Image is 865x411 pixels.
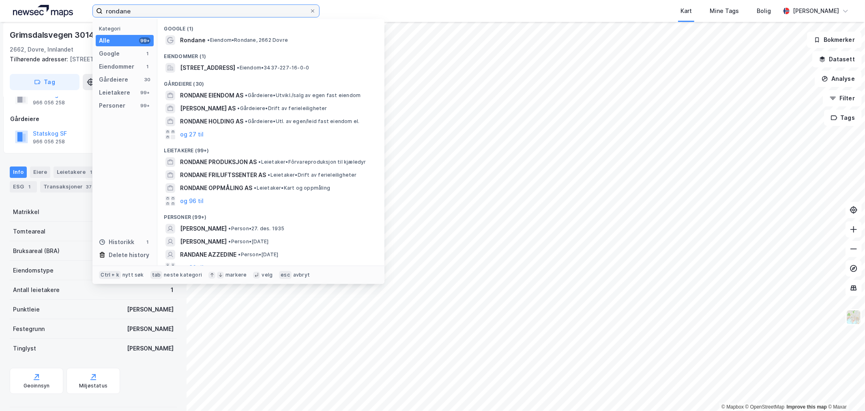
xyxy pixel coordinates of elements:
span: • [207,37,210,43]
span: • [238,251,240,257]
div: [PERSON_NAME] [127,305,174,314]
div: esc [279,271,292,279]
div: [PERSON_NAME] [793,6,839,16]
div: [PERSON_NAME] [127,344,174,353]
div: Alle [99,36,110,45]
div: Bruksareal (BRA) [13,246,60,256]
span: • [237,65,239,71]
button: Tag [10,74,79,90]
span: Eiendom • Rondane, 2662 Dovre [207,37,288,43]
button: Bokmerker [807,32,862,48]
a: OpenStreetMap [745,404,785,410]
div: Gårdeiere [99,75,128,84]
div: velg [262,272,273,278]
div: 30 [144,76,150,83]
a: Mapbox [721,404,744,410]
div: 966 056 258 [33,100,65,106]
div: Gårdeiere [10,114,176,124]
div: 966 056 258 [33,138,65,145]
button: og 27 til [180,130,204,139]
div: Tinglyst [13,344,36,353]
span: RONDANE EIENDOM AS [180,91,243,100]
div: nytt søk [122,272,144,278]
div: 1 [144,63,150,70]
iframe: Chat Widget [824,372,865,411]
span: RONDANE HOLDING AS [180,117,243,126]
div: Historikk [99,237,134,247]
div: Leietakere [99,88,130,97]
span: Person • 27. des. 1935 [228,225,284,232]
div: Punktleie [13,305,40,314]
div: avbryt [293,272,310,278]
img: Z [846,309,861,325]
div: 99+ [139,102,150,109]
div: Transaksjoner [40,181,97,193]
div: Tomteareal [13,227,45,236]
div: 2662, Dovre, Innlandet [10,45,73,54]
div: Leietakere (99+) [157,141,384,156]
div: Grimsdalsvegen 3014 [10,28,96,41]
div: Leietakere [54,167,99,178]
input: Søk på adresse, matrikkel, gårdeiere, leietakere eller personer [103,5,309,17]
span: Leietaker • Fôrvareproduksjon til kjæledyr [258,159,366,165]
div: Ctrl + k [99,271,121,279]
div: Delete history [109,250,149,260]
div: 1 [87,168,95,176]
div: neste kategori [164,272,202,278]
div: Gårdeiere (30) [157,74,384,89]
div: Geoinnsyn [24,383,50,389]
span: RONDANE PRODUKSJON AS [180,157,257,167]
div: 1 [26,183,34,191]
button: og 96 til [180,263,204,273]
button: Filter [823,90,862,106]
div: Kontrollprogram for chat [824,372,865,411]
div: Eiendomstype [13,266,54,275]
span: Eiendom • 3437-227-16-0-0 [237,65,309,71]
span: • [228,238,231,244]
a: Improve this map [787,404,827,410]
button: Analyse [815,71,862,87]
span: • [228,225,231,231]
span: • [237,105,240,111]
div: tab [150,271,163,279]
span: [PERSON_NAME] [180,224,227,234]
div: Eiendommer [99,62,134,71]
span: Person • [DATE] [238,251,278,258]
div: Matrikkel [13,207,39,217]
span: • [258,159,261,165]
div: 37 [84,183,93,191]
button: Tags [824,110,862,126]
span: • [245,118,247,124]
div: [PERSON_NAME] [127,324,174,334]
span: • [268,172,270,178]
button: Datasett [812,51,862,67]
div: Personer [99,101,125,110]
span: • [254,185,256,191]
span: [PERSON_NAME] AS [180,104,236,113]
div: Mine Tags [710,6,739,16]
div: 1 [171,285,174,295]
span: Leietaker • Kart og oppmåling [254,185,330,191]
span: RONDANE FRILUFTSSENTER AS [180,170,266,180]
div: Kategori [99,26,154,32]
span: Gårdeiere • Utl. av egen/leid fast eiendom el. [245,118,359,125]
div: 99+ [139,89,150,96]
span: • [245,92,247,98]
div: markere [225,272,247,278]
div: Miljøstatus [79,383,107,389]
div: Info [10,167,27,178]
div: Kart [680,6,692,16]
div: Bolig [757,6,771,16]
span: Person • [DATE] [228,238,268,245]
div: Antall leietakere [13,285,60,295]
div: Google [99,49,120,58]
span: [PERSON_NAME] [180,237,227,247]
div: 1 [144,239,150,245]
div: Festegrunn [13,324,45,334]
span: RONDANE OPPMÅLING AS [180,183,252,193]
span: Tilhørende adresser: [10,56,70,63]
span: Gårdeiere • Utvikl./salg av egen fast eiendom [245,92,361,99]
span: Gårdeiere • Drift av ferieleiligheter [237,105,327,112]
div: 1 [144,50,150,57]
div: [STREET_ADDRESS] [10,54,170,64]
